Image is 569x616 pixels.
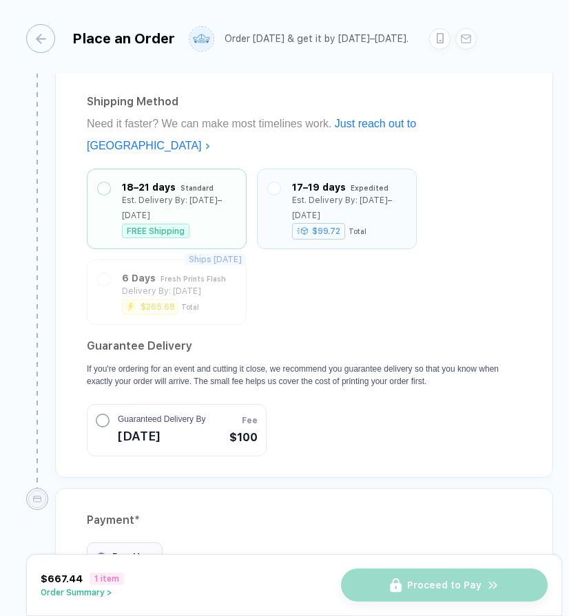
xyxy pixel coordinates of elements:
div: 18–21 days [122,180,176,195]
button: Order Summary > [41,588,124,597]
div: Pay Now [87,542,163,571]
p: If you're ordering for an event and cutting it close, we recommend you guarantee delivery so that... [87,363,521,387]
span: $667.44 [41,573,83,584]
div: 17–19 days ExpeditedEst. Delivery By: [DATE]–[DATE]$99.72Total [268,180,406,238]
div: Need it faster? We can make most timelines work. [87,113,521,157]
div: Expedited [351,180,389,195]
span: Pay Now [112,551,154,562]
span: Guaranteed Delivery By [118,413,205,425]
div: Place an Order [72,30,175,47]
div: Order [DATE] & get it by [DATE]–[DATE]. [225,33,408,45]
div: FREE Shipping [122,224,189,238]
span: 1 item [90,573,124,585]
div: Est. Delivery By: [DATE]–[DATE] [122,193,236,223]
div: Shipping Method [87,91,521,113]
div: Est. Delivery By: [DATE]–[DATE] [292,193,406,223]
span: $100 [229,429,258,446]
div: Total [349,227,366,235]
div: 17–19 days [292,180,346,195]
div: 18–21 days StandardEst. Delivery By: [DATE]–[DATE]FREE Shipping [98,180,236,238]
img: user profile [189,27,214,51]
div: Standard [180,180,214,195]
h2: Guarantee Delivery [87,335,521,357]
span: Fee [242,414,258,427]
span: [DATE] [118,425,205,447]
div: Payment [87,509,521,531]
button: Guaranteed Delivery By[DATE]Fee$100 [87,404,267,456]
div: $99.72 [292,223,345,240]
